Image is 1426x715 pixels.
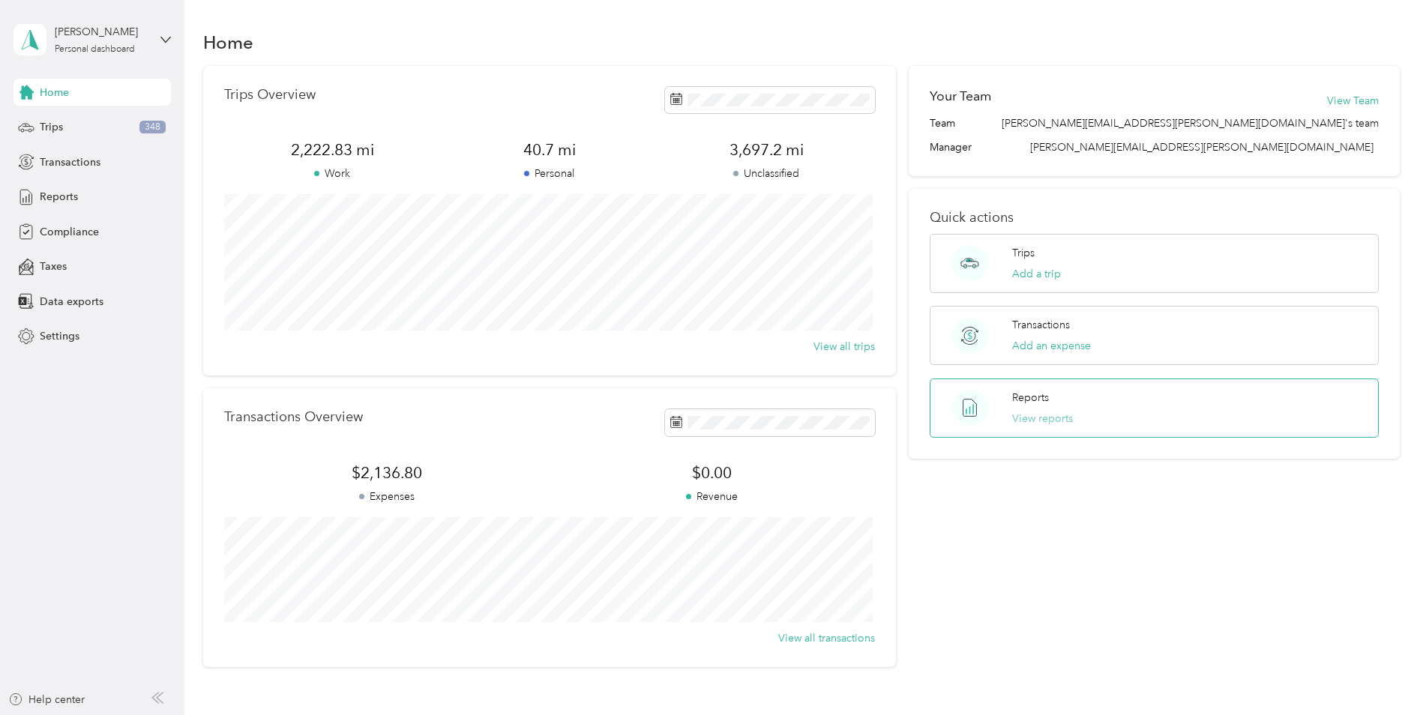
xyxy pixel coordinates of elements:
[778,630,875,646] button: View all transactions
[441,166,658,181] p: Personal
[930,210,1379,226] p: Quick actions
[203,34,253,50] h1: Home
[224,489,550,504] p: Expenses
[224,409,363,425] p: Transactions Overview
[40,85,69,100] span: Home
[224,87,316,103] p: Trips Overview
[40,224,99,240] span: Compliance
[441,139,658,160] span: 40.7 mi
[813,339,875,355] button: View all trips
[1327,93,1379,109] button: View Team
[8,692,85,708] button: Help center
[1012,266,1061,282] button: Add a trip
[139,121,166,134] span: 348
[40,259,67,274] span: Taxes
[1012,411,1073,426] button: View reports
[550,489,875,504] p: Revenue
[1002,115,1379,131] span: [PERSON_NAME][EMAIL_ADDRESS][PERSON_NAME][DOMAIN_NAME]'s team
[224,462,550,483] span: $2,136.80
[40,154,100,170] span: Transactions
[930,139,972,155] span: Manager
[930,115,955,131] span: Team
[1012,245,1035,261] p: Trips
[55,24,148,40] div: [PERSON_NAME]
[930,87,991,106] h2: Your Team
[1342,631,1426,715] iframe: Everlance-gr Chat Button Frame
[40,294,103,310] span: Data exports
[658,139,875,160] span: 3,697.2 mi
[1012,338,1091,354] button: Add an expense
[658,166,875,181] p: Unclassified
[1030,141,1374,154] span: [PERSON_NAME][EMAIL_ADDRESS][PERSON_NAME][DOMAIN_NAME]
[40,328,79,344] span: Settings
[550,462,875,483] span: $0.00
[224,139,441,160] span: 2,222.83 mi
[40,189,78,205] span: Reports
[224,166,441,181] p: Work
[1012,317,1070,333] p: Transactions
[1012,390,1049,405] p: Reports
[40,119,63,135] span: Trips
[55,45,135,54] div: Personal dashboard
